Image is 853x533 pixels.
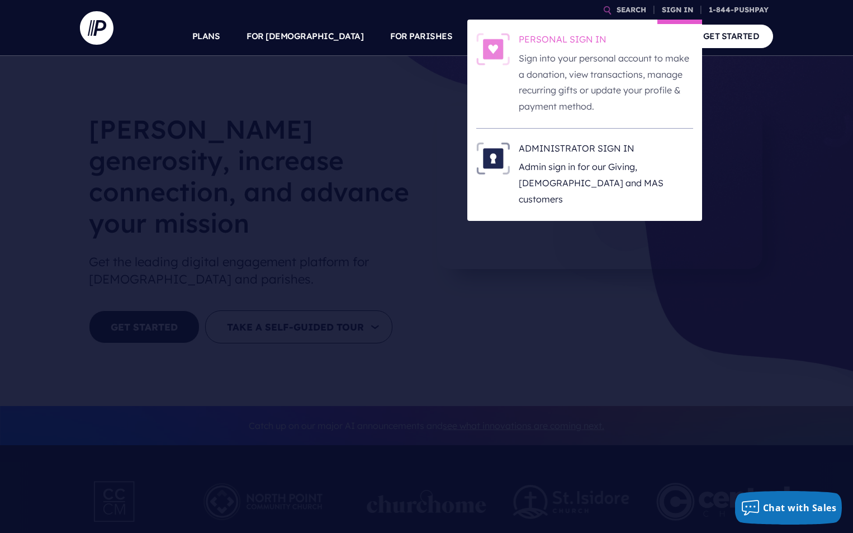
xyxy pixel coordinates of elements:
h6: PERSONAL SIGN IN [519,33,693,50]
p: Sign into your personal account to make a donation, view transactions, manage recurring gifts or ... [519,50,693,115]
a: PERSONAL SIGN IN - Illustration PERSONAL SIGN IN Sign into your personal account to make a donati... [476,33,693,115]
a: SOLUTIONS [479,17,529,56]
a: ADMINISTRATOR SIGN IN - Illustration ADMINISTRATOR SIGN IN Admin sign in for our Giving, [DEMOGRA... [476,142,693,207]
a: COMPANY [621,17,662,56]
span: Chat with Sales [763,502,837,514]
a: EXPLORE [556,17,595,56]
h6: ADMINISTRATOR SIGN IN [519,142,693,159]
img: ADMINISTRATOR SIGN IN - Illustration [476,142,510,174]
a: FOR [DEMOGRAPHIC_DATA] [247,17,363,56]
a: GET STARTED [689,25,774,48]
button: Chat with Sales [735,491,842,525]
a: PLANS [192,17,220,56]
a: FOR PARISHES [390,17,452,56]
p: Admin sign in for our Giving, [DEMOGRAPHIC_DATA] and MAS customers [519,159,693,207]
img: PERSONAL SIGN IN - Illustration [476,33,510,65]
